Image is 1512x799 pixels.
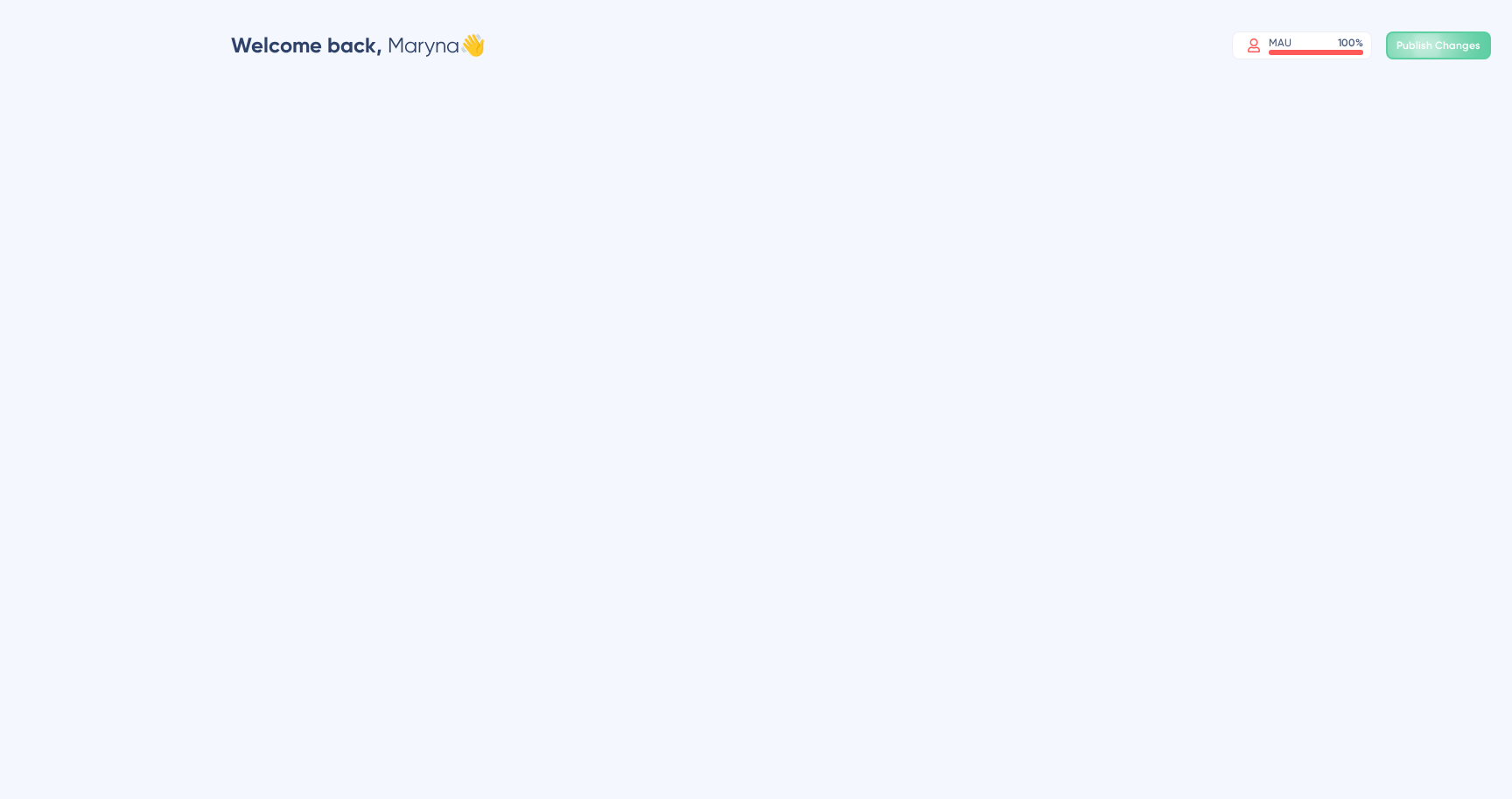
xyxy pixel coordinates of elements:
[1386,31,1491,59] button: Publish Changes
[231,31,486,59] div: Maryna 👋
[1396,38,1480,52] span: Publish Changes
[231,32,382,58] span: Welcome back,
[1338,36,1363,50] div: 100 %
[1269,36,1291,50] div: MAU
